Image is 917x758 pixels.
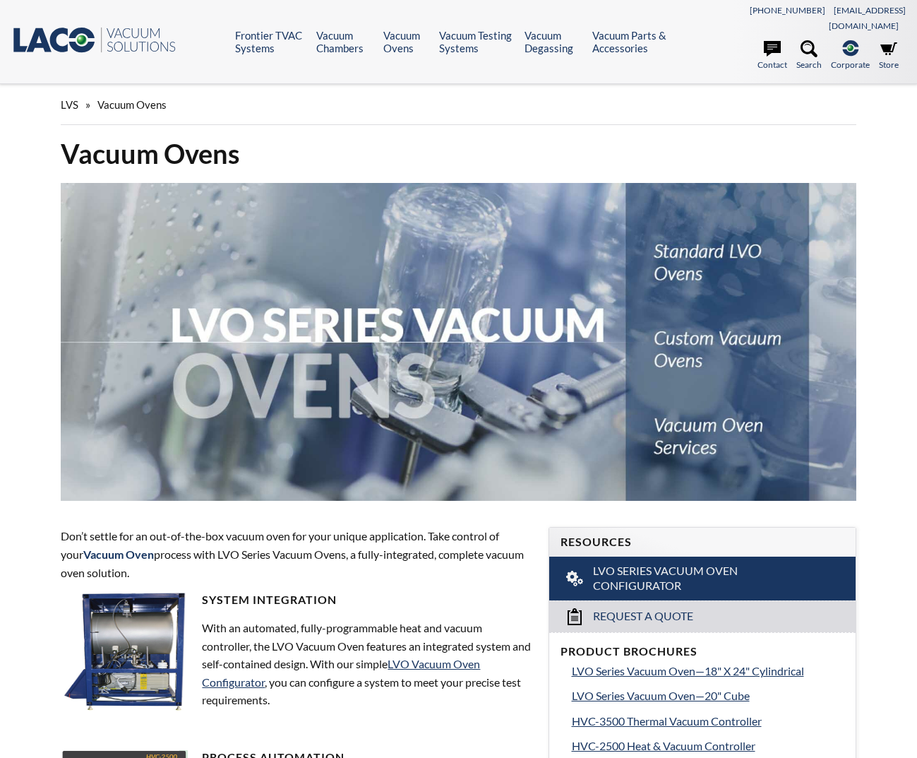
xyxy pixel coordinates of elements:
[750,5,825,16] a: [PHONE_NUMBER]
[383,29,428,54] a: Vacuum Ovens
[525,29,582,54] a: Vacuum Degassing
[97,98,167,111] span: Vacuum Ovens
[572,664,804,677] span: LVO Series Vacuum Oven—18" X 24" Cylindrical
[61,593,202,712] img: LVO-H_side2.jpg
[572,712,844,730] a: HVC-3500 Thermal Vacuum Controller
[549,600,856,632] a: Request a Quote
[61,183,856,501] img: LVO Series Vacuum Ovens header
[572,662,844,680] a: LVO Series Vacuum Oven—18" X 24" Cylindrical
[572,737,844,755] a: HVC-2500 Heat & Vacuum Controller
[61,136,856,171] h1: Vacuum Ovens
[202,657,480,689] a: LVO Vacuum Oven Configurator
[879,40,899,71] a: Store
[593,564,811,593] span: LVO Series Vacuum Oven Configurator
[572,714,762,728] span: HVC-3500 Thermal Vacuum Controller
[61,98,78,111] span: LVS
[61,527,531,581] p: Don’t settle for an out-of-the-box vacuum oven for your unique application. Take control of your ...
[61,593,531,608] h4: System Integration
[572,739,755,752] span: HVC-2500 Heat & Vacuum Controller
[316,29,373,54] a: Vacuum Chambers
[549,557,856,600] a: LVO Series Vacuum Oven Configurator
[831,58,870,71] span: Corporate
[561,644,844,659] h4: Product Brochures
[572,687,844,705] a: LVO Series Vacuum Oven—20" Cube
[561,535,844,550] h4: Resources
[796,40,822,71] a: Search
[572,689,750,702] span: LVO Series Vacuum Oven—20" Cube
[757,40,787,71] a: Contact
[439,29,514,54] a: Vacuum Testing Systems
[592,29,678,54] a: Vacuum Parts & Accessories
[235,29,306,54] a: Frontier TVAC Systems
[83,547,154,561] strong: Vacuum Oven
[61,619,531,709] p: With an automated, fully-programmable heat and vacuum controller, the LVO Vacuum Oven features an...
[593,609,693,624] span: Request a Quote
[829,5,906,31] a: [EMAIL_ADDRESS][DOMAIN_NAME]
[61,85,856,125] div: »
